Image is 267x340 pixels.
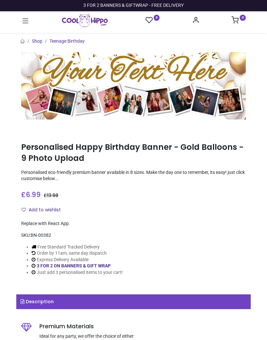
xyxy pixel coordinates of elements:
i: Add to wishlist [21,207,26,212]
a: Logo of Cool Hippo [62,14,108,27]
span: 13.98 [47,192,58,199]
a: Description [16,294,251,309]
h1: Personalised Happy Birthday Banner - Gold Balloons - 9 Photo Upload [21,142,246,164]
p: Ideal for any party, we offer the choice of either: [39,333,246,340]
a: 0 [146,16,160,24]
div: 3 FOR 2 BANNERS & GIFTWRAP - FREE DELIVERY [83,2,184,9]
span: £ [44,192,58,199]
div: SKU: [21,232,246,239]
div: Replace with React App. [21,220,246,227]
h5: Premium Materials [39,322,246,331]
li: Express Delivery Available [32,257,123,263]
li: Order by 11am, same day dispatch [32,250,123,257]
a: 0 [232,18,246,23]
a: Shop [32,38,42,44]
span: £ [21,190,41,199]
a: 3 FOR 2 ON BANNERS & GIFT WRAP [37,263,111,268]
sup: 0 [240,15,246,21]
sup: 0 [154,15,160,21]
li: Free Standard Tracked Delivery [32,244,123,250]
a: Teenage Birthday [49,38,85,44]
img: Personalised Happy Birthday Banner - Gold Balloons - 9 Photo Upload [21,52,246,120]
p: Personalised eco-friendly premium banner available in 8 sizes. Make the day one to remember, its ... [21,169,246,182]
span: BN-00382 [31,233,51,238]
a: Account Info [192,18,199,23]
img: Cool Hippo [62,14,108,27]
span: 6.99 [26,190,41,199]
li: Just add 3 personalised items to your cart! [32,269,123,276]
button: Add to wishlistAdd to wishlist [21,205,66,216]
